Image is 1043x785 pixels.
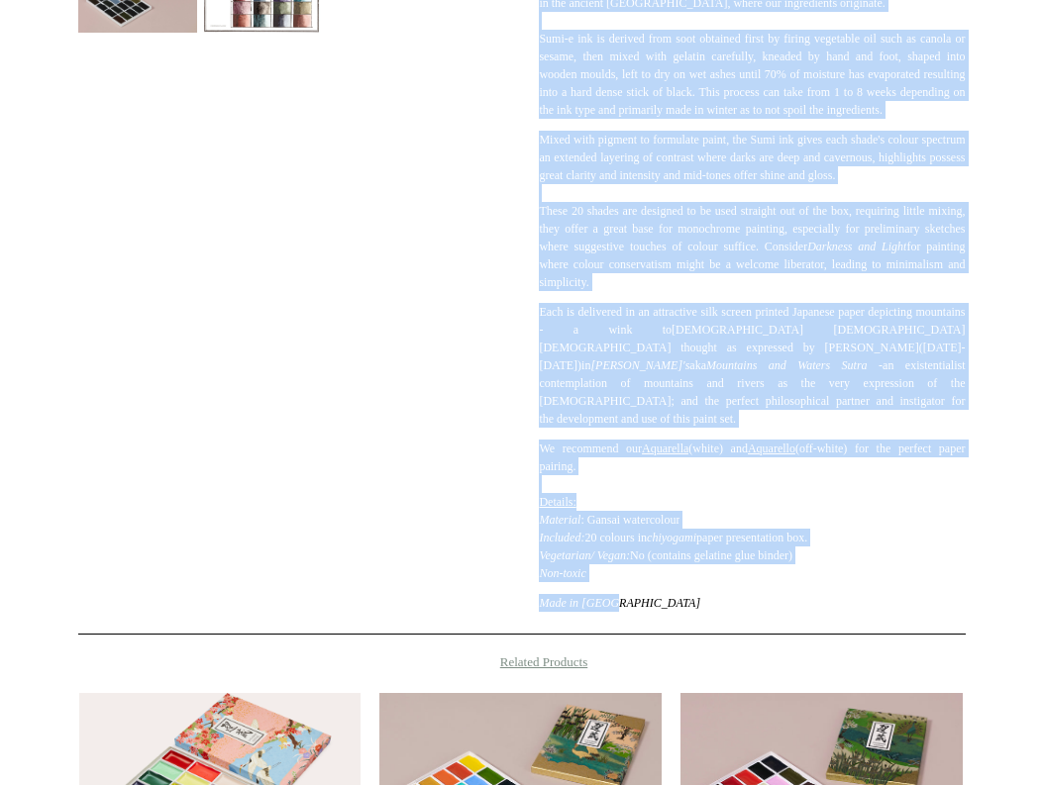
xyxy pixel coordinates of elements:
h4: Related Products [27,654,1017,670]
em: Non-toxic [539,566,585,580]
em: chiyogami [647,531,696,544]
a: Aquarella [642,442,688,455]
span: [DEMOGRAPHIC_DATA] [672,323,803,337]
i: Material [539,513,580,527]
span: 20 colours in paper presentation box. [539,531,807,544]
span: We recommend our (white) and (off-white) for the perfect paper pairing. [539,442,965,473]
em: Made in [GEOGRAPHIC_DATA] [539,596,700,610]
p: [DEMOGRAPHIC_DATA] thought as expressed by [PERSON_NAME] in aka an existentialist contemplation o... [539,303,965,428]
em: Darkness and Light [807,240,906,253]
a: Aquarello [748,442,795,455]
em: [PERSON_NAME]'s [590,358,689,372]
span: Details: [539,495,575,509]
em: Included: [539,531,584,544]
em: Vegetarian/ Vegan: [539,548,630,562]
span: : Gansai watercolour [539,495,679,527]
span: [DEMOGRAPHIC_DATA] [833,323,965,337]
em: Mountains and Waters Sutra - [706,358,883,372]
span: No (contains gelatine glue binder) [539,548,792,562]
p: Mixed with pigment to formulate paint, the Sumi ink gives each shade's colour spectrum an extende... [539,131,965,291]
span: Each is delivered in an attractive silk screen printed Japanese paper depicting mountains - a win... [539,305,965,337]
